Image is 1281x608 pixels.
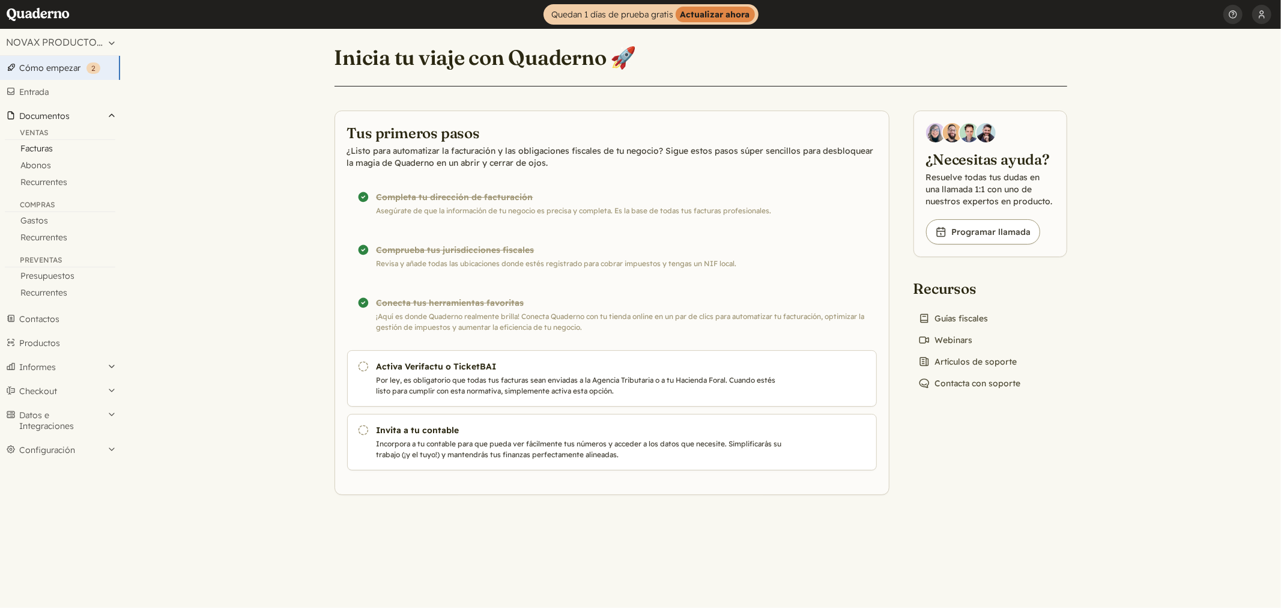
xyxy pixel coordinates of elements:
p: Resuelve todas tus dudas en una llamada 1:1 con uno de nuestros expertos en producto. [926,171,1055,207]
a: Quedan 1 días de prueba gratisActualizar ahora [544,4,759,25]
div: Compras [5,200,115,212]
a: Programar llamada [926,219,1040,245]
strong: Actualizar ahora [676,7,755,22]
h2: ¿Necesitas ayuda? [926,150,1055,169]
p: Incorpora a tu contable para que pueda ver fácilmente tus números y acceder a los datos que neces... [377,439,786,460]
a: Webinars [913,332,978,348]
div: Ventas [5,128,115,140]
a: Guías fiscales [913,310,993,327]
h2: Tus primeros pasos [347,123,877,142]
p: ¿Listo para automatizar la facturación y las obligaciones fiscales de tu negocio? Sigue estos pas... [347,145,877,169]
img: Diana Carrasco, Account Executive at Quaderno [926,123,945,142]
h2: Recursos [913,279,1026,298]
p: Por ley, es obligatorio que todas tus facturas sean enviadas a la Agencia Tributaria o a tu Hacie... [377,375,786,397]
a: Contacta con soporte [913,375,1026,392]
a: Invita a tu contable Incorpora a tu contable para que pueda ver fácilmente tus números y acceder ... [347,414,877,470]
a: Artículos de soporte [913,353,1022,370]
h1: Inicia tu viaje con Quaderno 🚀 [335,44,637,71]
a: Activa Verifactu o TicketBAI Por ley, es obligatorio que todas tus facturas sean enviadas a la Ag... [347,350,877,407]
img: Javier Rubio, DevRel at Quaderno [977,123,996,142]
img: Ivo Oltmans, Business Developer at Quaderno [960,123,979,142]
div: Preventas [5,255,115,267]
h3: Invita a tu contable [377,424,786,436]
img: Jairo Fumero, Account Executive at Quaderno [943,123,962,142]
h3: Activa Verifactu o TicketBAI [377,360,786,372]
span: 2 [91,64,95,73]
